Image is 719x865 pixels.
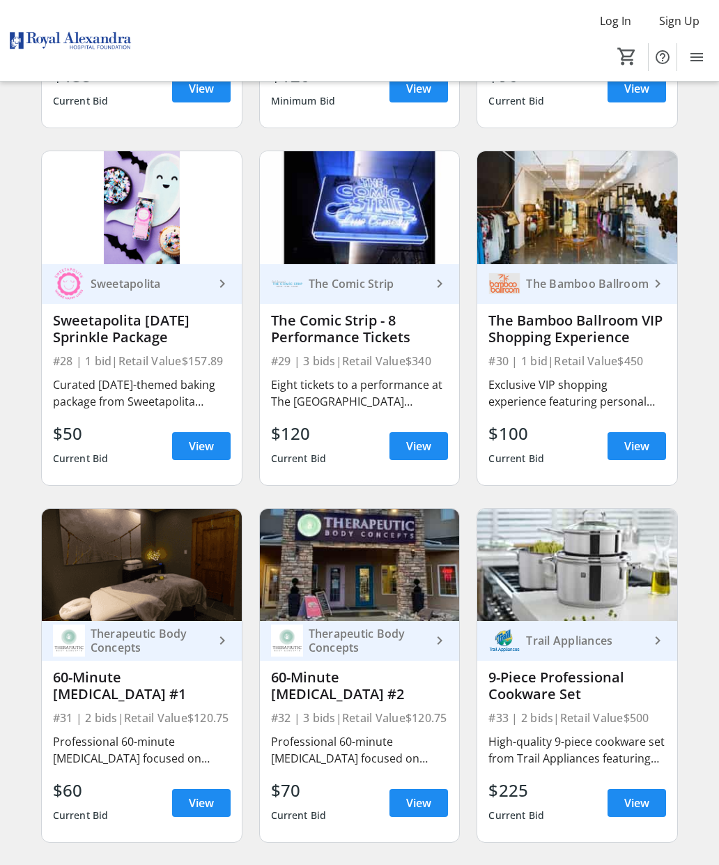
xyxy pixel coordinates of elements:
div: $120 [271,421,327,446]
div: Current Bid [488,89,544,114]
span: View [624,438,649,454]
a: Trail AppliancesTrail Appliances [477,621,677,661]
div: #30 | 1 bid | Retail Value $450 [488,351,666,371]
div: #31 | 2 bids | Retail Value $120.75 [53,708,231,728]
span: View [189,80,214,97]
img: 60-Minute Therapeutic Massage #2 [260,509,460,621]
span: View [624,795,649,811]
img: Royal Alexandra Hospital Foundation's Logo [8,6,132,75]
div: #29 | 3 bids | Retail Value $340 [271,351,449,371]
a: The Bamboo BallroomThe Bamboo Ballroom [477,264,677,304]
div: Current Bid [53,89,109,114]
a: View [172,75,231,102]
button: Help [649,43,677,71]
img: 9-Piece Professional Cookware Set [477,509,677,621]
a: Therapeutic Body ConceptsTherapeutic Body Concepts [42,621,242,661]
div: $60 [53,778,109,803]
a: View [608,75,666,102]
div: #28 | 1 bid | Retail Value $157.89 [53,351,231,371]
a: The Comic StripThe Comic Strip [260,264,460,304]
a: View [608,789,666,817]
div: Sweetapolita [85,277,214,291]
a: View [172,789,231,817]
img: 60-Minute Therapeutic Massage #1 [42,509,242,621]
div: Current Bid [53,446,109,471]
div: Current Bid [53,803,109,828]
img: The Comic Strip [271,268,303,300]
div: Curated [DATE]-themed baking package from Sweetapolita featuring premium sprinkles, decorating su... [53,376,231,410]
div: $50 [53,421,109,446]
div: Current Bid [488,803,544,828]
div: Eight tickets to a performance at The [GEOGRAPHIC_DATA] comedy venue. Enjoy an evening of profess... [271,376,449,410]
div: Exclusive VIP shopping experience featuring personal styling consultation, private browsing time,... [488,376,666,410]
div: High-quality 9-piece cookware set from Trail Appliances featuring professional-grade construction... [488,733,666,767]
img: Therapeutic Body Concepts [53,625,85,657]
div: Therapeutic Body Concepts [303,627,432,655]
a: View [608,432,666,460]
div: Minimum Bid [271,89,336,114]
img: Trail Appliances [488,625,520,657]
a: View [389,75,448,102]
div: #32 | 3 bids | Retail Value $120.75 [271,708,449,728]
div: #33 | 2 bids | Retail Value $500 [488,708,666,728]
span: View [189,795,214,811]
span: View [406,795,431,811]
button: Log In [589,10,642,32]
span: View [406,438,431,454]
div: The Comic Strip [303,277,432,291]
div: Current Bid [271,803,327,828]
img: The Bamboo Ballroom [488,268,520,300]
div: The Comic Strip - 8 Performance Tickets [271,312,449,346]
div: The Bamboo Ballroom [520,277,649,291]
button: Sign Up [648,10,711,32]
mat-icon: keyboard_arrow_right [431,275,448,292]
mat-icon: keyboard_arrow_right [649,275,666,292]
div: 9-Piece Professional Cookware Set [488,669,666,703]
div: Trail Appliances [520,634,649,648]
img: Sweetapolita [53,268,85,300]
mat-icon: keyboard_arrow_right [214,632,231,649]
div: $70 [271,778,327,803]
span: View [189,438,214,454]
div: Sweetapolita [DATE] Sprinkle Package [53,312,231,346]
div: 60-Minute [MEDICAL_DATA] #1 [53,669,231,703]
button: Menu [683,43,711,71]
a: View [172,432,231,460]
div: Therapeutic Body Concepts [85,627,214,655]
div: $100 [488,421,544,446]
button: Cart [614,44,640,69]
div: Professional 60-minute [MEDICAL_DATA] focused on relaxation and muscle tension relief. Customized... [53,733,231,767]
div: Current Bid [488,446,544,471]
div: 60-Minute [MEDICAL_DATA] #2 [271,669,449,703]
span: View [406,80,431,97]
a: View [389,789,448,817]
mat-icon: keyboard_arrow_right [649,632,666,649]
div: The Bamboo Ballroom VIP Shopping Experience [488,312,666,346]
img: Therapeutic Body Concepts [271,625,303,657]
div: Current Bid [271,446,327,471]
span: Sign Up [659,13,699,29]
mat-icon: keyboard_arrow_right [431,632,448,649]
a: View [389,432,448,460]
img: Sweetapolita Halloween Sprinkle Package [42,151,242,263]
a: SweetapolitaSweetapolita [42,264,242,304]
img: The Comic Strip - 8 Performance Tickets [260,151,460,263]
a: Therapeutic Body ConceptsTherapeutic Body Concepts [260,621,460,661]
div: $225 [488,778,544,803]
span: View [624,80,649,97]
span: Log In [600,13,631,29]
div: Professional 60-minute [MEDICAL_DATA] focused on relaxation and muscle tension relief. Customized... [271,733,449,767]
img: The Bamboo Ballroom VIP Shopping Experience [477,151,677,263]
mat-icon: keyboard_arrow_right [214,275,231,292]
